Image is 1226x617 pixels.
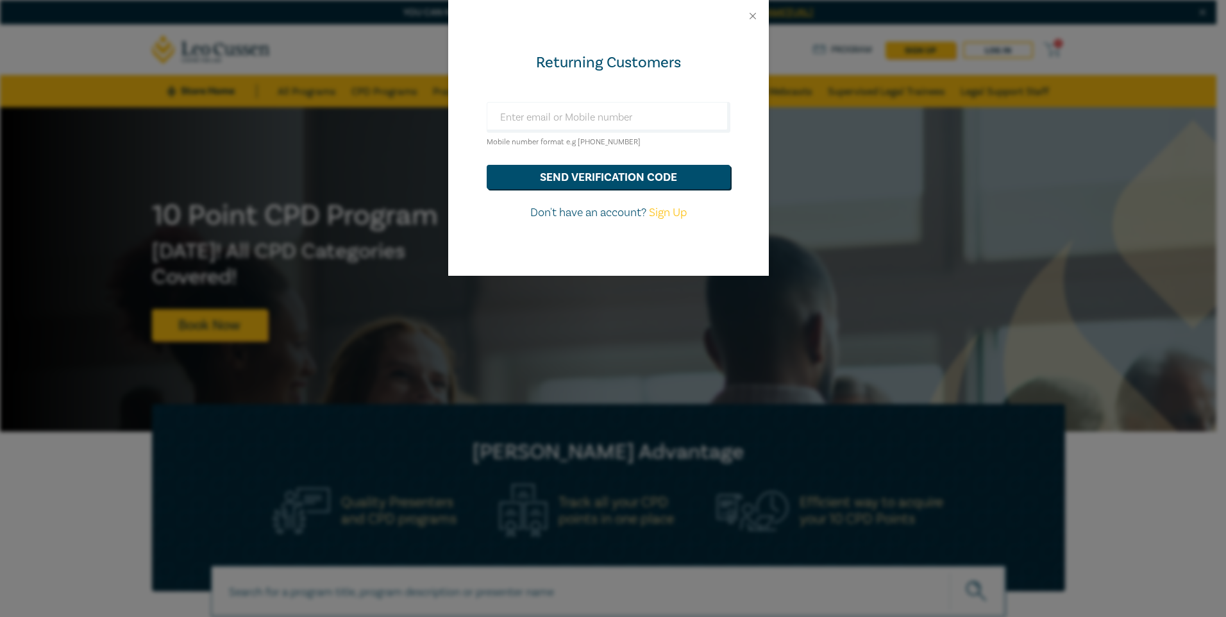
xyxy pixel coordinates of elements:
[487,165,730,189] button: send verification code
[649,205,687,220] a: Sign Up
[487,205,730,221] p: Don't have an account?
[747,10,759,22] button: Close
[487,137,641,147] small: Mobile number format e.g [PHONE_NUMBER]
[487,53,730,73] div: Returning Customers
[487,102,730,133] input: Enter email or Mobile number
